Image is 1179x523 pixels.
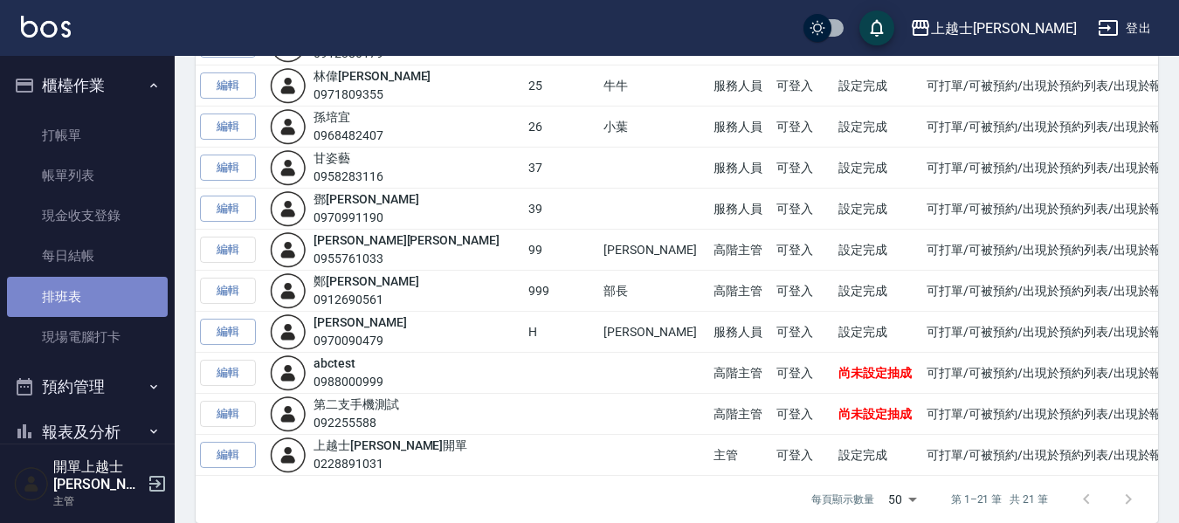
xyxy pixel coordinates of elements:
[709,189,771,230] td: 服務人員
[314,69,431,83] a: 林偉[PERSON_NAME]
[772,65,834,107] td: 可登入
[524,107,599,148] td: 26
[772,271,834,312] td: 可登入
[709,394,771,435] td: 高階主管
[314,151,350,165] a: 甘姿藝
[881,476,923,523] div: 50
[772,189,834,230] td: 可登入
[270,108,307,145] img: user-login-man-human-body-mobile-person-512.png
[931,17,1077,39] div: 上越士[PERSON_NAME]
[709,65,771,107] td: 服務人員
[270,396,307,432] img: user-login-man-human-body-mobile-person-512.png
[834,107,923,148] td: 設定完成
[709,435,771,476] td: 主管
[709,148,771,189] td: 服務人員
[314,438,467,452] a: 上越士[PERSON_NAME]開單
[314,356,355,370] a: abctest
[859,10,894,45] button: save
[7,236,168,276] a: 每日結帳
[53,458,142,493] h5: 開單上越士[PERSON_NAME]
[838,366,912,380] span: 尚未設定抽成
[834,230,923,271] td: 設定完成
[14,466,49,501] img: Person
[270,231,307,268] img: user-login-man-human-body-mobile-person-512.png
[524,189,599,230] td: 39
[524,271,599,312] td: 999
[200,114,256,141] a: 編輯
[314,414,399,432] div: 092255588
[772,394,834,435] td: 可登入
[270,437,307,473] img: user-login-man-human-body-mobile-person-512.png
[314,332,406,350] div: 0970090479
[811,492,874,507] p: 每頁顯示數量
[524,230,599,271] td: 99
[314,110,350,124] a: 孫培宜
[200,72,256,100] a: 編輯
[314,397,399,411] a: 第二支手機測試
[7,115,168,155] a: 打帳單
[314,250,500,268] div: 0955761033
[7,196,168,236] a: 現金收支登錄
[834,65,923,107] td: 設定完成
[270,354,307,391] img: user-login-man-human-body-mobile-person-512.png
[599,271,709,312] td: 部長
[314,274,418,288] a: 鄭[PERSON_NAME]
[314,455,467,473] div: 0228891031
[834,148,923,189] td: 設定完成
[709,312,771,353] td: 服務人員
[200,155,256,182] a: 編輯
[200,196,256,223] a: 編輯
[709,271,771,312] td: 高階主管
[7,409,168,455] button: 報表及分析
[772,230,834,271] td: 可登入
[709,230,771,271] td: 高階主管
[772,353,834,394] td: 可登入
[314,233,500,247] a: [PERSON_NAME][PERSON_NAME]
[834,189,923,230] td: 設定完成
[709,107,771,148] td: 服務人員
[709,353,771,394] td: 高階主管
[951,492,1048,507] p: 第 1–21 筆 共 21 筆
[7,63,168,108] button: 櫃檯作業
[772,148,834,189] td: 可登入
[7,277,168,317] a: 排班表
[314,373,383,391] div: 0988000999
[314,291,418,309] div: 0912690561
[599,312,709,353] td: [PERSON_NAME]
[270,149,307,186] img: user-login-man-human-body-mobile-person-512.png
[21,16,71,38] img: Logo
[524,312,599,353] td: H
[314,192,418,206] a: 鄧[PERSON_NAME]
[1091,12,1158,45] button: 登出
[834,312,923,353] td: 設定完成
[270,190,307,227] img: user-login-man-human-body-mobile-person-512.png
[772,435,834,476] td: 可登入
[834,435,923,476] td: 設定完成
[772,312,834,353] td: 可登入
[524,65,599,107] td: 25
[834,271,923,312] td: 設定完成
[599,65,709,107] td: 牛牛
[53,493,142,509] p: 主管
[7,155,168,196] a: 帳單列表
[314,86,431,104] div: 0971809355
[772,107,834,148] td: 可登入
[7,317,168,357] a: 現場電腦打卡
[314,127,383,145] div: 0968482407
[7,364,168,409] button: 預約管理
[200,442,256,469] a: 編輯
[270,67,307,104] img: user-login-man-human-body-mobile-person-512.png
[599,230,709,271] td: [PERSON_NAME]
[314,168,383,186] div: 0958283116
[838,407,912,421] span: 尚未設定抽成
[270,272,307,309] img: user-login-man-human-body-mobile-person-512.png
[599,107,709,148] td: 小葉
[314,315,406,329] a: [PERSON_NAME]
[270,313,307,350] img: user-login-man-human-body-mobile-person-512.png
[314,209,418,227] div: 0970991190
[200,319,256,346] a: 編輯
[903,10,1084,46] button: 上越士[PERSON_NAME]
[524,148,599,189] td: 37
